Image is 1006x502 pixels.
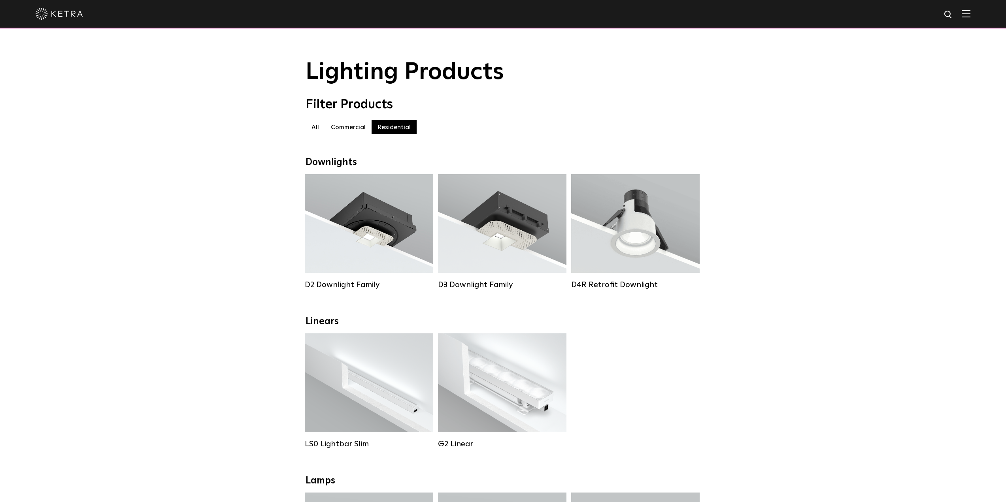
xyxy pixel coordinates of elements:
[36,8,83,20] img: ketra-logo-2019-white
[325,120,372,134] label: Commercial
[306,97,701,112] div: Filter Products
[306,120,325,134] label: All
[438,174,566,290] a: D3 Downlight Family Lumen Output:700 / 900 / 1100Colors:White / Black / Silver / Bronze / Paintab...
[305,174,433,290] a: D2 Downlight Family Lumen Output:1200Colors:White / Black / Gloss Black / Silver / Bronze / Silve...
[438,280,566,290] div: D3 Downlight Family
[571,280,700,290] div: D4R Retrofit Downlight
[306,475,701,487] div: Lamps
[305,280,433,290] div: D2 Downlight Family
[372,120,417,134] label: Residential
[305,333,433,449] a: LS0 Lightbar Slim Lumen Output:200 / 350Colors:White / BlackControl:X96 Controller
[438,333,566,449] a: G2 Linear Lumen Output:400 / 700 / 1000Colors:WhiteBeam Angles:Flood / [GEOGRAPHIC_DATA] / Narrow...
[306,157,701,168] div: Downlights
[305,439,433,449] div: LS0 Lightbar Slim
[306,60,504,84] span: Lighting Products
[306,316,701,327] div: Linears
[962,10,970,17] img: Hamburger%20Nav.svg
[438,439,566,449] div: G2 Linear
[571,174,700,290] a: D4R Retrofit Downlight Lumen Output:800Colors:White / BlackBeam Angles:15° / 25° / 40° / 60°Watta...
[944,10,953,20] img: search icon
